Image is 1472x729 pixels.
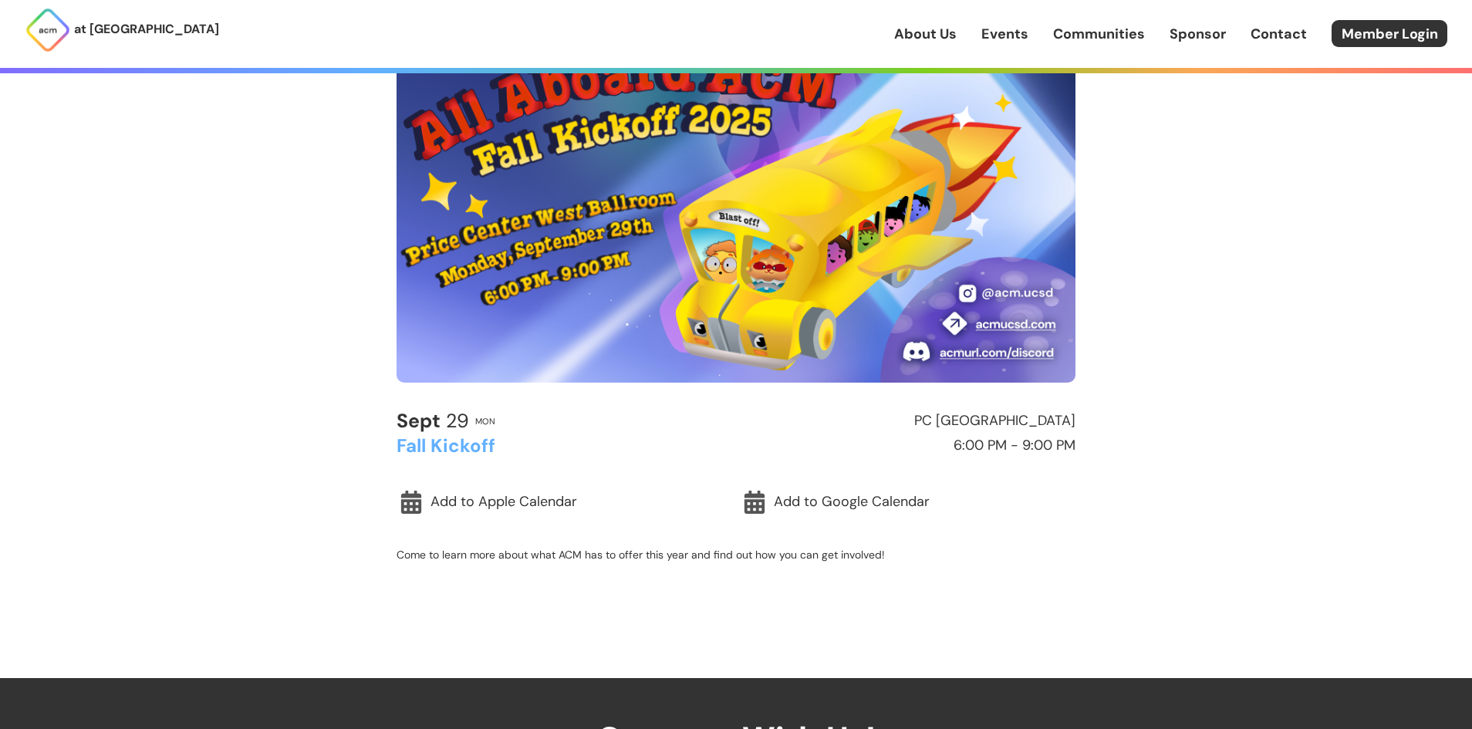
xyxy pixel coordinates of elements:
a: Events [981,24,1028,44]
b: Sept [397,408,441,434]
a: Add to Apple Calendar [397,484,732,520]
a: About Us [894,24,957,44]
h2: 29 [397,410,469,432]
a: Member Login [1332,20,1447,47]
a: Contact [1251,24,1307,44]
h2: PC [GEOGRAPHIC_DATA] [743,413,1075,429]
h2: Fall Kickoff [397,436,729,456]
p: at [GEOGRAPHIC_DATA] [74,19,219,39]
a: Communities [1053,24,1145,44]
a: at [GEOGRAPHIC_DATA] [25,7,219,53]
h2: 6:00 PM - 9:00 PM [743,438,1075,454]
img: Event Cover Photo [397,1,1075,383]
a: Add to Google Calendar [740,484,1075,520]
h2: Mon [475,417,495,426]
a: Sponsor [1170,24,1226,44]
img: ACM Logo [25,7,71,53]
p: Come to learn more about what ACM has to offer this year and find out how you can get involved! [397,548,1075,562]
